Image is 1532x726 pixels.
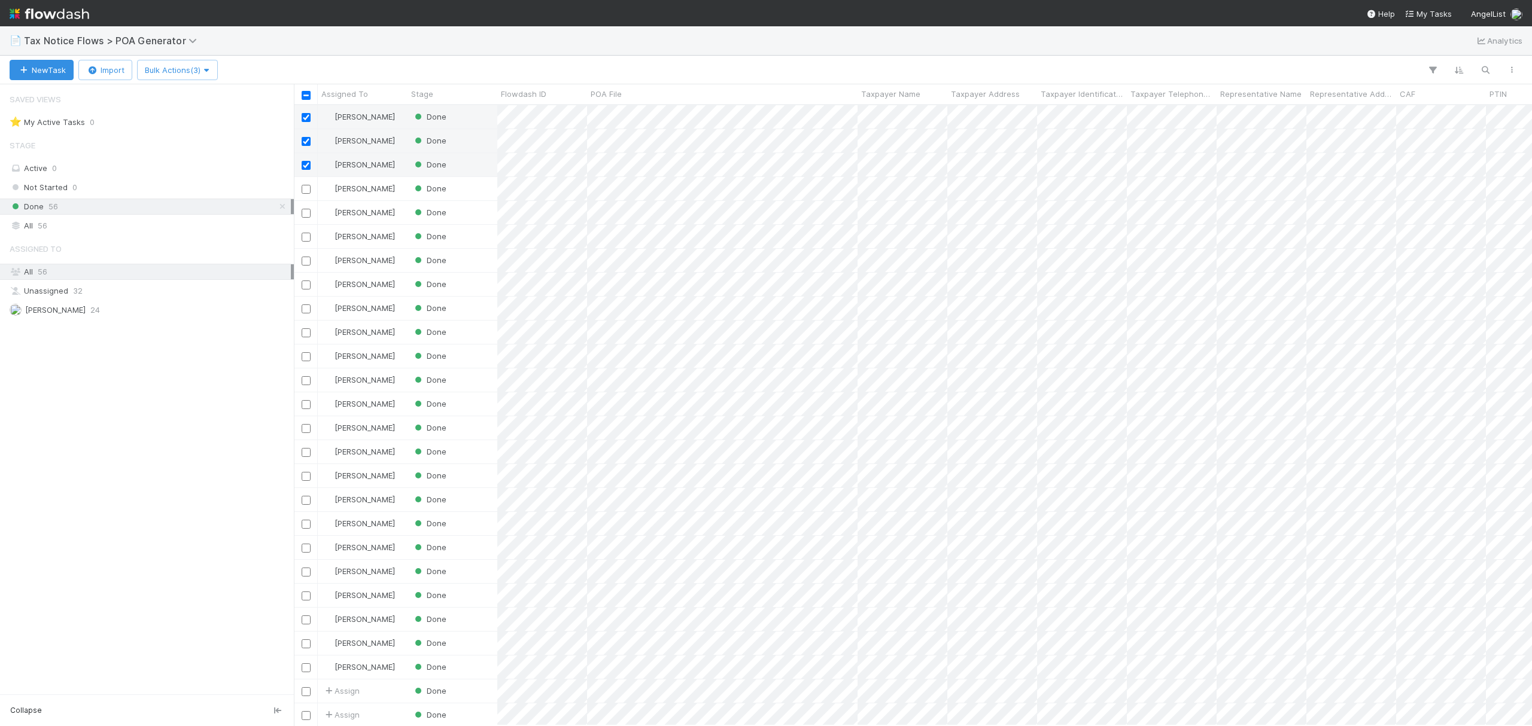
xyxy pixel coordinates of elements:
span: Done [412,566,446,576]
input: Toggle Row Selected [302,328,311,337]
input: Toggle Row Selected [302,472,311,481]
img: avatar_d45d11ee-0024-4901-936f-9df0a9cc3b4e.png [323,542,333,552]
span: ⭐ [10,117,22,127]
span: [PERSON_NAME] [25,305,86,315]
span: Done [412,518,446,528]
div: Done [412,398,446,410]
span: Done [412,279,446,289]
span: Saved Views [10,87,61,111]
img: avatar_d45d11ee-0024-4901-936f-9df0a9cc3b4e.png [323,136,333,145]
img: avatar_d45d11ee-0024-4901-936f-9df0a9cc3b4e.png [323,662,333,672]
span: Done [412,160,446,169]
span: Done [412,686,446,696]
span: [PERSON_NAME] [335,351,395,361]
img: avatar_d45d11ee-0024-4901-936f-9df0a9cc3b4e.png [323,399,333,408]
span: Done [412,136,446,145]
div: Done [412,685,446,697]
span: [PERSON_NAME] [335,566,395,576]
div: Done [412,182,446,194]
div: [PERSON_NAME] [323,422,395,434]
span: My Tasks [1405,9,1452,19]
span: Done [412,255,446,265]
span: [PERSON_NAME] [335,399,395,408]
span: Assign [323,685,360,697]
img: avatar_d45d11ee-0024-4901-936f-9df0a9cc3b4e.png [323,518,333,528]
span: CAF [1400,88,1415,100]
img: avatar_d45d11ee-0024-4901-936f-9df0a9cc3b4e.png [323,351,333,361]
div: [PERSON_NAME] [323,469,395,481]
button: NewTask [10,60,74,80]
input: Toggle Row Selected [302,687,311,696]
span: [PERSON_NAME] [335,375,395,385]
div: Done [412,493,446,505]
div: [PERSON_NAME] [323,637,395,649]
span: POA File [591,88,622,100]
input: Toggle Row Selected [302,591,311,600]
img: avatar_d45d11ee-0024-4901-936f-9df0a9cc3b4e.png [323,495,333,504]
input: Toggle Row Selected [302,137,311,146]
img: avatar_d45d11ee-0024-4901-936f-9df0a9cc3b4e.png [323,112,333,121]
span: Done [412,327,446,337]
img: avatar_d45d11ee-0024-4901-936f-9df0a9cc3b4e.png [323,471,333,480]
span: Done [412,471,446,480]
span: [PERSON_NAME] [335,638,395,648]
span: Stage [411,88,433,100]
input: Toggle Row Selected [302,376,311,385]
span: Done [10,199,44,214]
input: Toggle Row Selected [302,352,311,361]
div: Help [1366,8,1395,20]
img: avatar_d45d11ee-0024-4901-936f-9df0a9cc3b4e.png [323,184,333,193]
span: 56 [38,267,47,276]
div: Done [412,469,446,481]
span: PTIN [1490,88,1507,100]
span: [PERSON_NAME] [335,184,395,193]
span: 0 [90,115,95,130]
span: Representative Name [1220,88,1302,100]
div: Done [412,278,446,290]
span: Done [412,710,446,719]
img: avatar_d45d11ee-0024-4901-936f-9df0a9cc3b4e.png [323,208,333,217]
span: 0 [52,163,57,173]
input: Toggle Row Selected [302,568,311,576]
div: [PERSON_NAME] [323,565,395,577]
div: [PERSON_NAME] [323,493,395,505]
span: Done [412,542,446,552]
span: AngelList [1471,9,1506,19]
input: Toggle Row Selected [302,113,311,122]
span: 📄 [10,35,22,45]
img: logo-inverted-e16ddd16eac7371096b0.svg [10,4,89,24]
span: [PERSON_NAME] [335,231,395,241]
span: Representative Address [1310,88,1393,100]
input: Toggle All Rows Selected [302,91,311,100]
div: [PERSON_NAME] [323,302,395,314]
div: Done [412,589,446,601]
div: Done [412,206,446,218]
a: My Tasks [1405,8,1452,20]
span: Flowdash ID [501,88,546,100]
span: Done [412,614,446,624]
img: avatar_d45d11ee-0024-4901-936f-9df0a9cc3b4e.png [323,447,333,456]
span: Done [412,184,446,193]
input: Toggle Row Selected [302,161,311,170]
img: avatar_d45d11ee-0024-4901-936f-9df0a9cc3b4e.png [10,304,22,316]
div: Done [412,661,446,673]
div: Done [412,709,446,721]
div: [PERSON_NAME] [323,230,395,242]
div: Done [412,158,446,170]
div: Unassigned [10,283,291,298]
span: Done [412,638,446,648]
div: [PERSON_NAME] [323,254,395,266]
span: [PERSON_NAME] [335,208,395,217]
div: Done [412,326,446,338]
div: [PERSON_NAME] [323,158,395,170]
div: Done [412,637,446,649]
span: Done [412,303,446,313]
span: Not Started [10,180,68,195]
img: avatar_d45d11ee-0024-4901-936f-9df0a9cc3b4e.png [323,638,333,648]
input: Toggle Row Selected [302,496,311,505]
span: 24 [90,303,100,318]
span: Done [412,423,446,432]
input: Toggle Row Selected [302,520,311,529]
span: [PERSON_NAME] [335,518,395,528]
span: [PERSON_NAME] [335,495,395,504]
